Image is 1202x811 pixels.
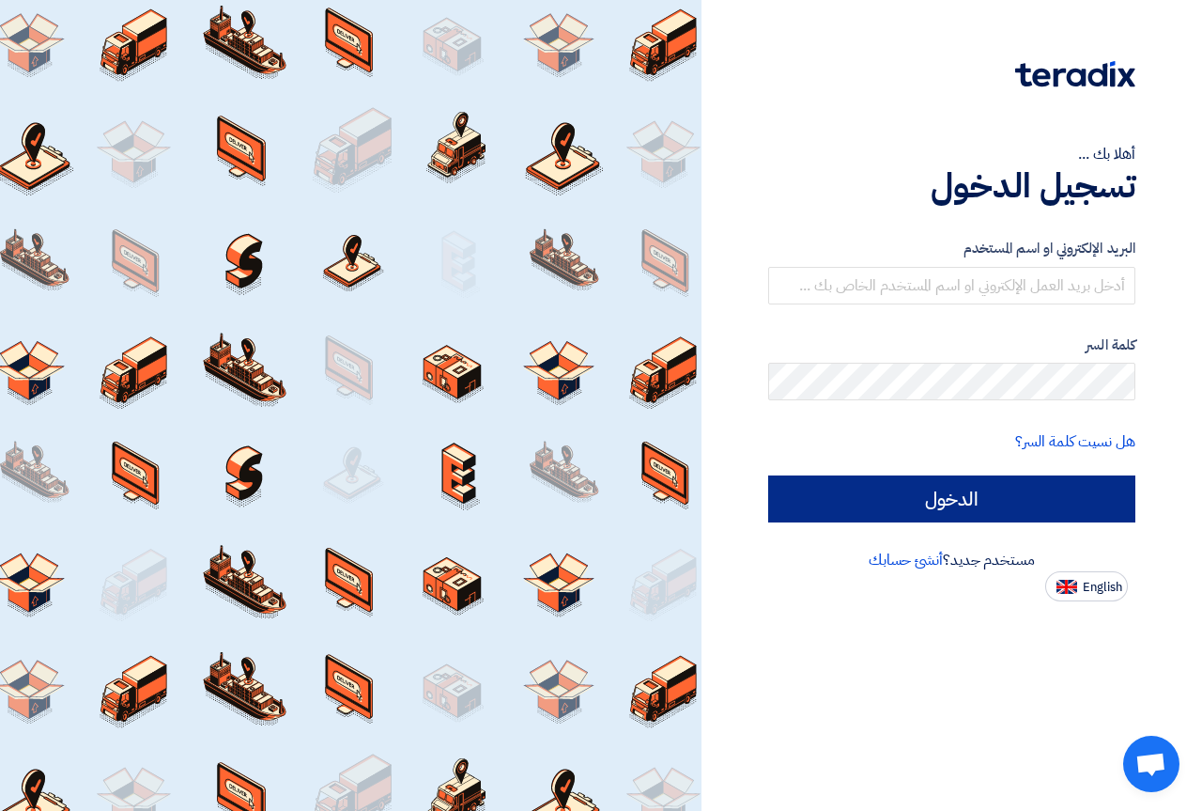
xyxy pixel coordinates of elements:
label: كلمة السر [768,335,1135,356]
div: مستخدم جديد؟ [768,549,1135,571]
h1: تسجيل الدخول [768,165,1135,207]
button: English [1045,571,1128,601]
input: أدخل بريد العمل الإلكتروني او اسم المستخدم الخاص بك ... [768,267,1135,304]
input: الدخول [768,476,1135,522]
div: Open chat [1123,736,1179,792]
a: هل نسيت كلمة السر؟ [1015,430,1135,453]
a: أنشئ حسابك [869,549,943,571]
label: البريد الإلكتروني او اسم المستخدم [768,238,1135,259]
span: English [1083,581,1122,594]
img: en-US.png [1056,580,1077,594]
img: Teradix logo [1015,61,1135,87]
div: أهلا بك ... [768,143,1135,165]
